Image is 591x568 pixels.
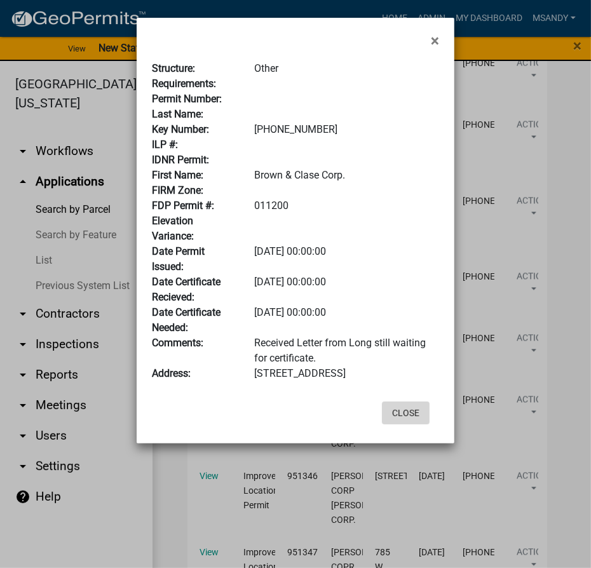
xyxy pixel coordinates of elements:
[152,62,195,74] b: Structure:
[152,367,191,379] b: Address:
[152,199,214,212] b: FDP Permit #:
[245,122,449,137] div: [PHONE_NUMBER]
[152,169,203,181] b: First Name:
[152,306,221,334] b: Date Certificate Needed:
[152,276,221,303] b: Date Certificate Recieved:
[382,402,430,424] button: Close
[245,168,449,183] div: Brown & Clase Corp.
[152,337,203,349] b: Comments:
[152,154,209,166] b: IDNR Permit:
[152,245,205,273] b: Date Permit Issued:
[152,215,194,242] b: Elevation Variance:
[152,93,222,105] b: Permit Number:
[152,78,216,90] b: Requirements:
[152,139,178,151] b: ILP #:
[431,32,439,50] span: ×
[152,123,209,135] b: Key Number:
[245,244,449,274] div: [DATE] 00:00:00
[421,23,449,58] button: Close
[152,184,203,196] b: FIRM Zone:
[245,335,449,366] div: Received Letter from Long still waiting for certificate.
[245,61,449,76] div: Other
[245,198,449,213] div: 011200
[245,366,449,381] div: [STREET_ADDRESS]
[245,274,449,305] div: [DATE] 00:00:00
[152,108,203,120] b: Last Name:
[245,305,449,335] div: [DATE] 00:00:00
